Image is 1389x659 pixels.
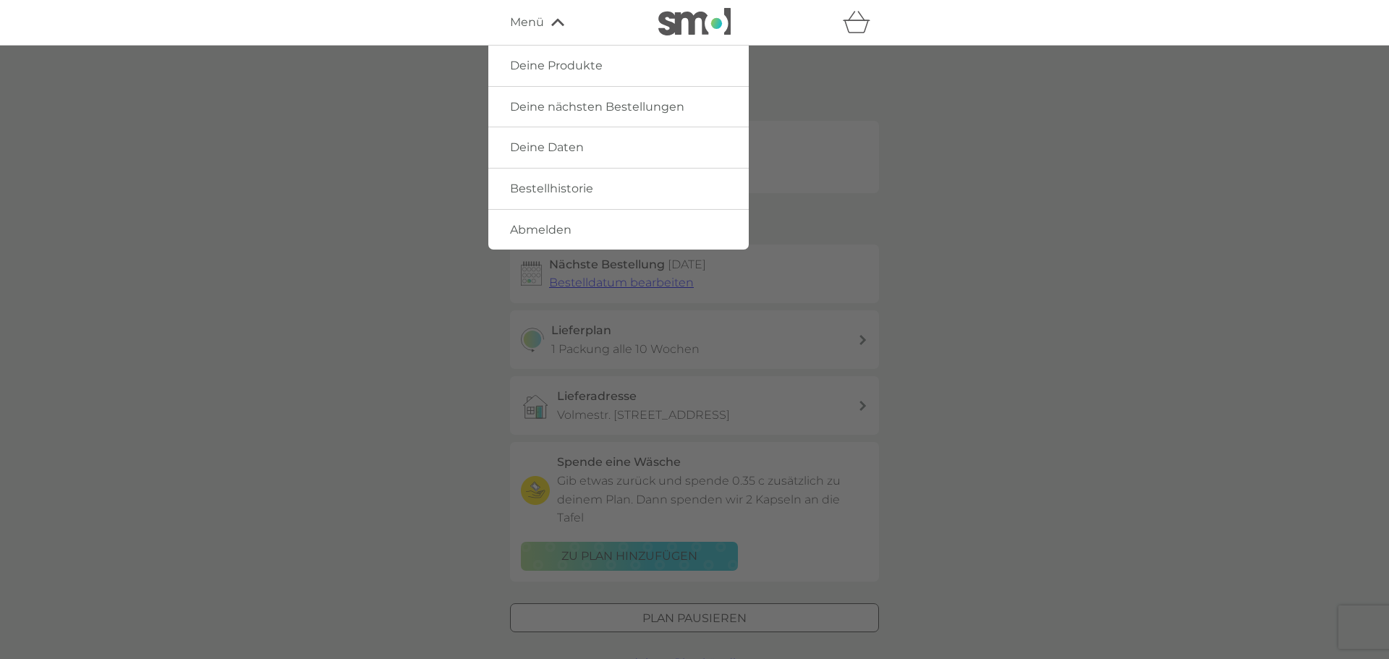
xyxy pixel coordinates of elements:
[510,100,684,114] span: Deine nächsten Bestellungen
[488,46,749,86] a: Deine Produkte
[510,182,593,195] span: Bestellhistorie
[488,169,749,209] a: Bestellhistorie
[510,140,584,154] span: Deine Daten
[488,210,749,250] a: Abmelden
[658,8,731,35] img: smol
[488,87,749,127] a: Deine nächsten Bestellungen
[843,8,879,37] div: Warenkorb
[510,223,572,237] span: Abmelden
[510,13,544,32] span: Menü
[488,127,749,168] a: Deine Daten
[510,59,603,72] span: Deine Produkte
